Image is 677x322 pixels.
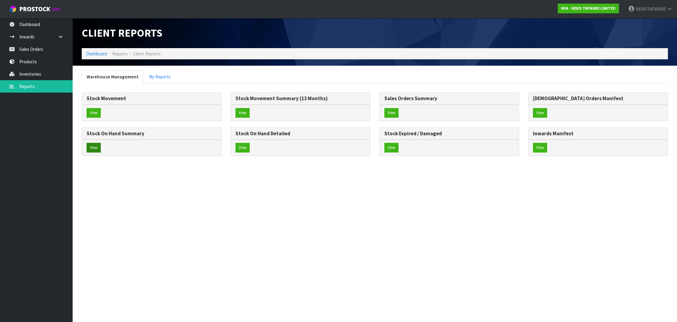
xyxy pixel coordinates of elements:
[133,51,161,57] span: Client Reports
[533,131,663,136] h3: Inwards Manifest
[384,96,514,101] h3: Sales Orders Summary
[51,7,61,12] small: WMS
[384,143,399,153] button: View
[19,5,50,13] span: ProStock
[235,131,366,136] h3: Stock On Hand Detailed
[235,108,250,118] button: View
[9,5,17,13] img: cube-alt.png
[384,131,514,136] h3: Stock Expired / Damaged
[636,6,666,12] span: NEROTAPWARE
[235,143,250,153] button: View
[561,6,616,11] strong: N04 - NERO TAPWARE LIMITED
[87,131,217,136] h3: Stock On Hand Summary
[87,143,101,153] button: View
[144,70,176,83] a: My Reports
[87,108,101,118] button: View
[82,70,143,83] a: Warehouse Management
[235,96,366,101] h3: Stock Movement Summary (13 Months)
[533,96,663,101] h3: [DEMOGRAPHIC_DATA] Orders Manifest
[86,51,107,57] a: Dashboard
[82,26,162,40] span: Client Reports
[384,108,399,118] button: View
[87,96,217,101] h3: Stock Movement
[533,143,547,153] button: View
[112,51,128,57] span: Reports
[533,108,547,118] button: View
